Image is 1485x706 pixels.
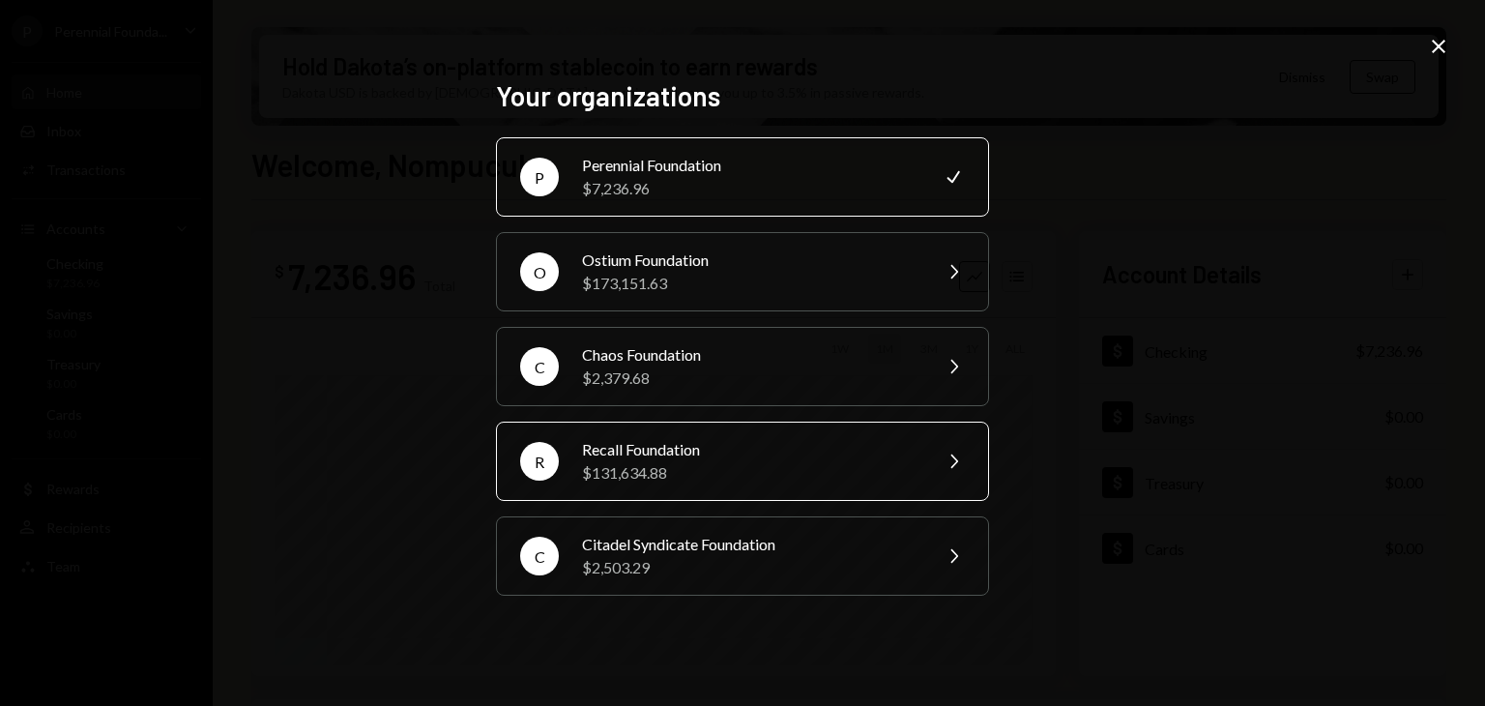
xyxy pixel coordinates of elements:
[582,461,918,485] div: $131,634.88
[496,422,989,501] button: RRecall Foundation$131,634.88
[582,533,918,556] div: Citadel Syndicate Foundation
[582,177,918,200] div: $7,236.96
[582,154,918,177] div: Perennial Foundation
[496,327,989,406] button: CChaos Foundation$2,379.68
[520,347,559,386] div: C
[582,343,918,367] div: Chaos Foundation
[520,537,559,575] div: C
[582,556,918,579] div: $2,503.29
[582,438,918,461] div: Recall Foundation
[582,272,918,295] div: $173,151.63
[582,367,918,390] div: $2,379.68
[496,232,989,311] button: OOstium Foundation$173,151.63
[496,516,989,596] button: CCitadel Syndicate Foundation$2,503.29
[496,137,989,217] button: PPerennial Foundation$7,236.96
[582,249,918,272] div: Ostium Foundation
[520,252,559,291] div: O
[496,77,989,115] h2: Your organizations
[520,158,559,196] div: P
[520,442,559,481] div: R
